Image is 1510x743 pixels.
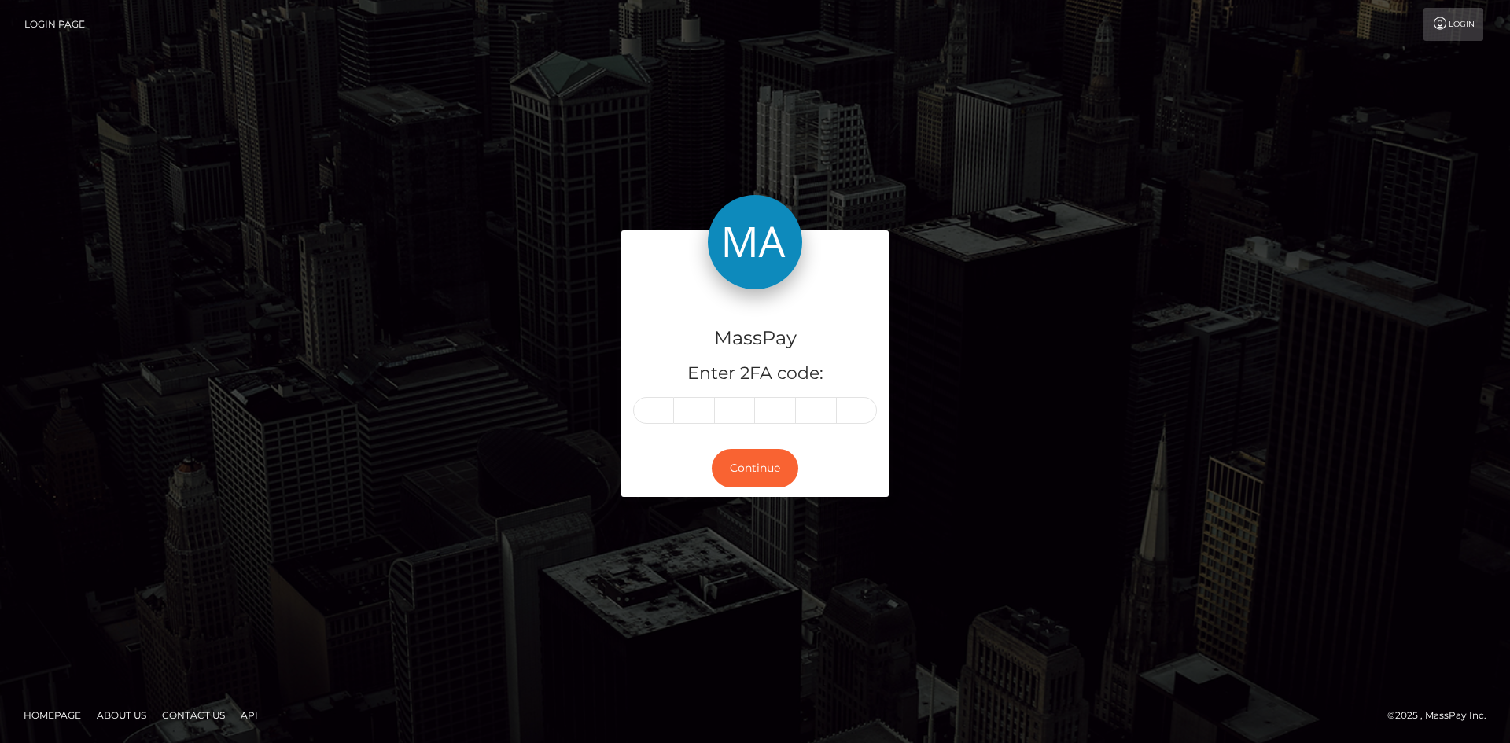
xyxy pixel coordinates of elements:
[712,449,798,487] button: Continue
[708,195,802,289] img: MassPay
[633,362,877,386] h5: Enter 2FA code:
[17,703,87,727] a: Homepage
[633,325,877,352] h4: MassPay
[156,703,231,727] a: Contact Us
[234,703,264,727] a: API
[24,8,85,41] a: Login Page
[1387,707,1498,724] div: © 2025 , MassPay Inc.
[90,703,153,727] a: About Us
[1423,8,1483,41] a: Login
